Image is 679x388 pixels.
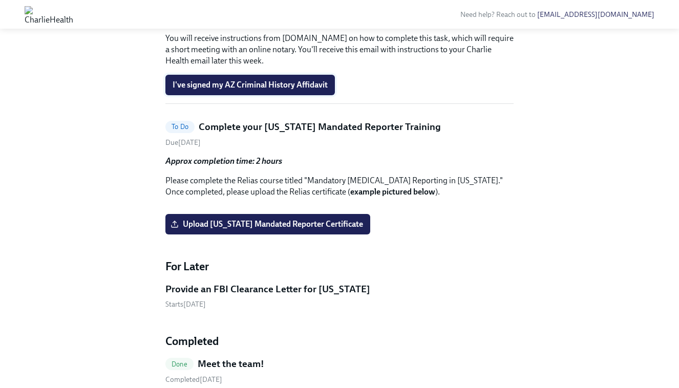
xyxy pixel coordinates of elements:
span: Friday, September 19th 2025, 10:00 am [165,138,201,147]
a: To DoComplete your [US_STATE] Mandated Reporter TrainingDue[DATE] [165,120,514,147]
span: Need help? Reach out to [460,10,654,19]
h5: Meet the team! [198,357,264,371]
span: To Do [165,123,195,131]
span: Monday, September 22nd 2025, 10:00 am [165,300,206,309]
p: Please complete the Relias course titled "Mandatory [MEDICAL_DATA] Reporting in [US_STATE]." Once... [165,175,514,198]
span: Done [165,360,194,368]
a: Provide an FBI Clearance Letter for [US_STATE]Starts[DATE] [165,283,514,310]
span: Upload [US_STATE] Mandated Reporter Certificate [173,219,363,229]
span: I've signed my AZ Criminal History Affidavit [173,80,328,90]
a: DoneMeet the team! Completed[DATE] [165,357,514,384]
p: You will receive instructions from [DOMAIN_NAME] on how to complete this task, which will require... [165,33,514,67]
strong: Approx completion time: 2 hours [165,156,282,166]
strong: example pictured below [350,187,435,197]
h4: Completed [165,334,514,349]
h5: Provide an FBI Clearance Letter for [US_STATE] [165,283,370,296]
a: [EMAIL_ADDRESS][DOMAIN_NAME] [537,10,654,19]
button: I've signed my AZ Criminal History Affidavit [165,75,335,95]
img: CharlieHealth [25,6,73,23]
label: Upload [US_STATE] Mandated Reporter Certificate [165,214,370,234]
h4: For Later [165,259,514,274]
h5: Complete your [US_STATE] Mandated Reporter Training [199,120,441,134]
span: Friday, September 5th 2025, 7:52 pm [165,375,222,384]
